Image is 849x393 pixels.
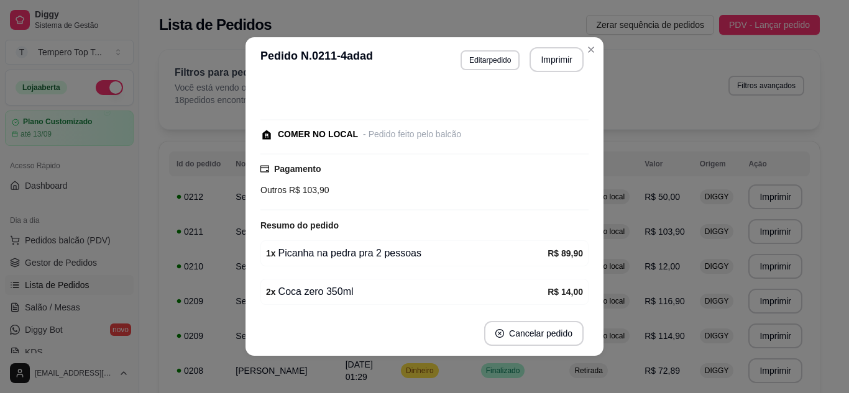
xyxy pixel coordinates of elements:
span: Outros [260,185,287,195]
div: Coca zero 350ml [266,284,548,299]
strong: R$ 89,90 [548,248,583,258]
span: R$ 103,90 [287,185,329,195]
div: - Pedido feito pelo balcão [363,128,461,141]
h3: Pedido N. 0211-4adad [260,47,373,72]
div: COMER NO LOCAL [278,128,358,141]
strong: R$ 14,00 [548,287,583,297]
strong: 1 x [266,248,276,258]
div: Picanha na pedra pra 2 pessoas [266,246,548,261]
button: close-circleCancelar pedido [484,321,584,346]
button: Imprimir [530,47,584,72]
strong: 2 x [266,287,276,297]
button: Editarpedido [461,50,520,70]
strong: Pagamento [274,164,321,174]
span: credit-card [260,165,269,173]
span: close-circle [495,329,504,338]
button: Close [581,40,601,60]
strong: Resumo do pedido [260,220,339,230]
